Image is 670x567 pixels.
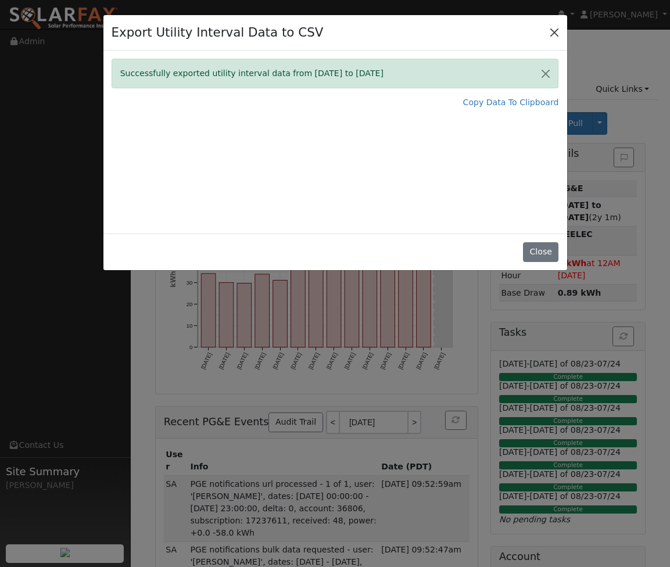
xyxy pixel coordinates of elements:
div: Successfully exported utility interval data from [DATE] to [DATE] [112,59,559,88]
a: Copy Data To Clipboard [463,96,559,109]
button: Close [546,24,562,41]
h4: Export Utility Interval Data to CSV [112,23,324,42]
button: Close [523,242,558,262]
button: Close [533,59,558,88]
